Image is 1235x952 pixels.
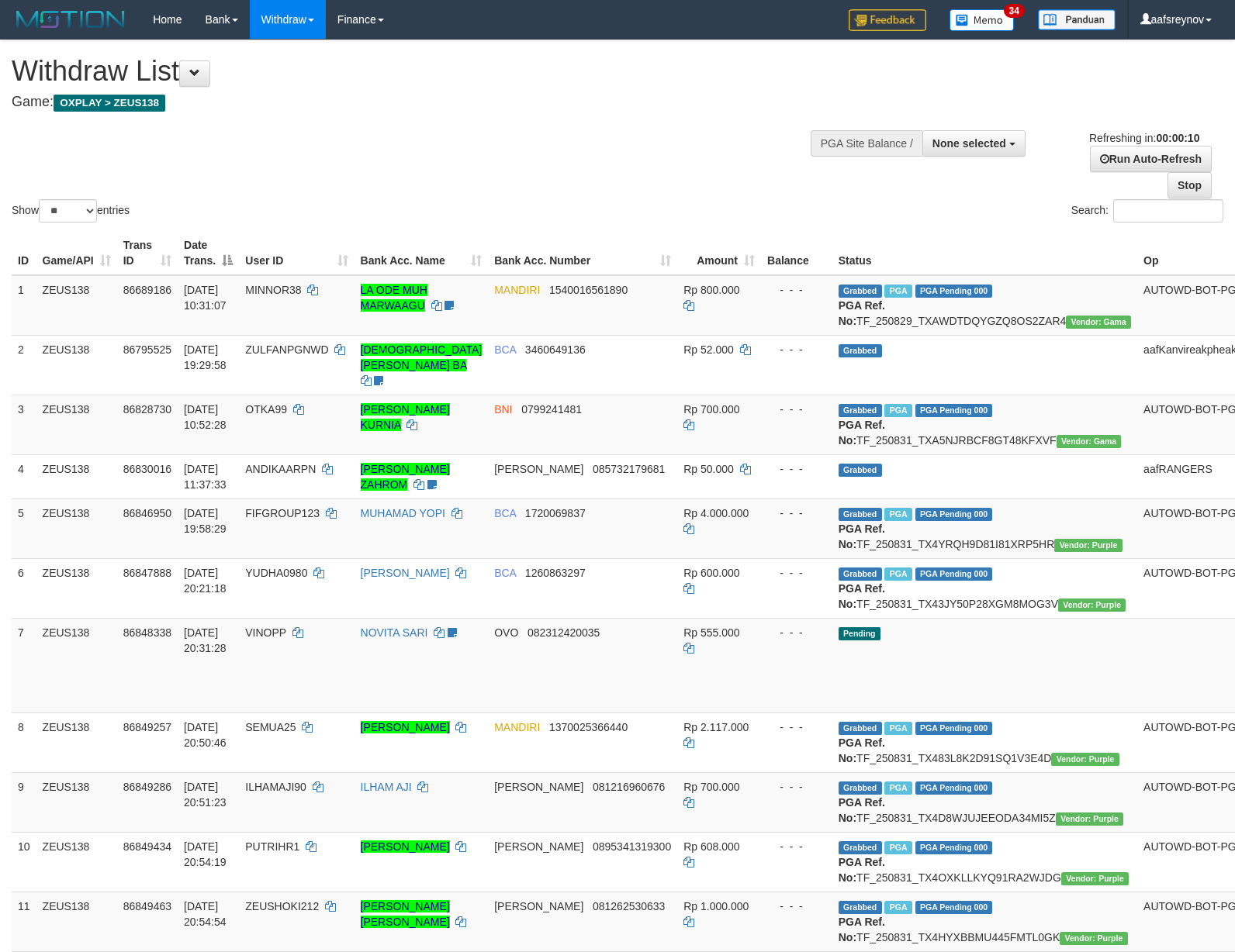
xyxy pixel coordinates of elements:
[915,567,993,581] span: PGA Pending
[123,403,171,416] span: 86828730
[494,840,583,853] span: [PERSON_NAME]
[494,343,516,356] span: BCA
[839,856,885,884] b: PGA Ref. No:
[239,231,354,275] th: User ID: activate to sort column ascending
[12,558,36,618] td: 6
[361,463,450,491] a: [PERSON_NAME] ZAHROM
[683,840,739,853] span: Rp 608.000
[36,231,117,275] th: Game/API: activate to sort column ascending
[184,507,227,535] span: [DATE] 19:58:29
[54,95,165,112] span: OXPLAY > ZEUS138
[494,626,518,639] span: OVO
[767,505,826,521] div: - - -
[839,722,882,735] span: Grabbed
[839,464,882,477] span: Grabbed
[488,231,677,275] th: Bank Acc. Number: activate to sort column ascending
[915,285,993,298] span: PGA Pending
[549,721,628,733] span: Copy 1370025366440 to clipboard
[839,916,885,943] b: PGA Ref. No:
[245,343,328,356] span: ZULFANPGNWD
[494,507,516,519] span: BCA
[36,335,117,395] td: ZEUS138
[494,284,540,296] span: MANDIRI
[839,627,880,640] span: Pending
[525,507,586,519] span: Copy 1720069837 to clipboard
[922,130,1026,157] button: None selected
[677,231,761,275] th: Amount: activate to sort column ascending
[1090,146,1212,172] a: Run Auto-Refresh
[683,507,749,519] span: Rp 4.000.000
[593,840,671,853] span: Copy 0895341319300 to clipboard
[683,721,749,733] span: Rp 2.117.000
[1060,932,1127,945] span: Vendor URL: https://trx4.1velocity.biz
[1089,132,1199,144] span: Refreshing in:
[593,463,665,475] span: Copy 085732179681 to clipboard
[767,779,826,795] div: - - -
[361,507,445,519] a: MUHAMAD YOPI
[915,841,993,854] span: PGA Pending
[767,565,826,581] div: - - -
[521,403,582,416] span: Copy 0799241481 to clipboard
[39,199,97,222] select: Showentries
[123,343,171,356] span: 86795525
[123,284,171,296] span: 86689186
[839,404,882,417] span: Grabbed
[123,463,171,475] span: 86830016
[1071,199,1223,222] label: Search:
[245,567,307,579] span: YUDHA0980
[683,284,739,296] span: Rp 800.000
[123,840,171,853] span: 86849434
[12,8,130,31] img: MOTION_logo.png
[683,900,749,912] span: Rp 1.000.000
[36,712,117,772] td: ZEUS138
[593,900,665,912] span: Copy 081262530633 to clipboard
[245,403,287,416] span: OTKA99
[184,900,227,928] span: [DATE] 20:54:54
[361,403,450,431] a: [PERSON_NAME] KURNIA
[245,781,306,793] span: ILHAMAJI90
[184,343,227,371] span: [DATE] 19:29:58
[36,892,117,951] td: ZEUS138
[355,231,489,275] th: Bank Acc. Name: activate to sort column ascending
[767,719,826,735] div: - - -
[832,558,1137,618] td: TF_250831_TX43JY50P28XGM8MOG3V
[761,231,832,275] th: Balance
[593,781,665,793] span: Copy 081216960676 to clipboard
[494,721,540,733] span: MANDIRI
[915,781,993,795] span: PGA Pending
[12,618,36,712] td: 7
[683,343,734,356] span: Rp 52.000
[12,712,36,772] td: 8
[932,137,1006,150] span: None selected
[184,840,227,868] span: [DATE] 20:54:19
[767,899,826,914] div: - - -
[12,56,808,87] h1: Withdraw List
[839,285,882,298] span: Grabbed
[839,796,885,824] b: PGA Ref. No:
[832,892,1137,951] td: TF_250831_TX4HYXBBMU445FMTL0GK
[839,419,885,447] b: PGA Ref. No:
[361,900,450,928] a: [PERSON_NAME] [PERSON_NAME]
[1056,812,1123,826] span: Vendor URL: https://trx4.1velocity.biz
[767,461,826,477] div: - - -
[811,130,922,157] div: PGA Site Balance /
[245,284,301,296] span: MINNOR38
[36,498,117,558] td: ZEUS138
[36,454,117,498] td: ZEUS138
[683,403,739,416] span: Rp 700.000
[683,626,739,639] span: Rp 555.000
[849,9,926,31] img: Feedback.jpg
[832,712,1137,772] td: TF_250831_TX483L8K2D91SQ1V3E4D
[361,567,450,579] a: [PERSON_NAME]
[36,275,117,336] td: ZEUS138
[767,342,826,357] div: - - -
[1058,598,1126,612] span: Vendor URL: https://trx4.1velocity.biz
[884,722,912,735] span: Marked by aafsreyleap
[12,335,36,395] td: 2
[1051,753,1119,766] span: Vendor URL: https://trx4.1velocity.biz
[839,582,885,610] b: PGA Ref. No:
[839,508,882,521] span: Grabbed
[549,284,628,296] span: Copy 1540016561890 to clipboard
[245,900,319,912] span: ZEUSHOKI212
[12,892,36,951] td: 11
